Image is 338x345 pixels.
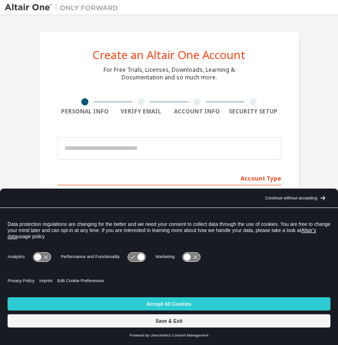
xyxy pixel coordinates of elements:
[57,108,113,115] div: Personal Info
[104,66,235,81] div: For Free Trials, Licenses, Downloads, Learning & Documentation and so much more.
[93,49,245,60] div: Create an Altair One Account
[225,108,281,115] div: Security Setup
[113,108,169,115] div: Verify Email
[57,170,281,185] div: Account Type
[5,3,123,12] img: Altair One
[169,108,225,115] div: Account Info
